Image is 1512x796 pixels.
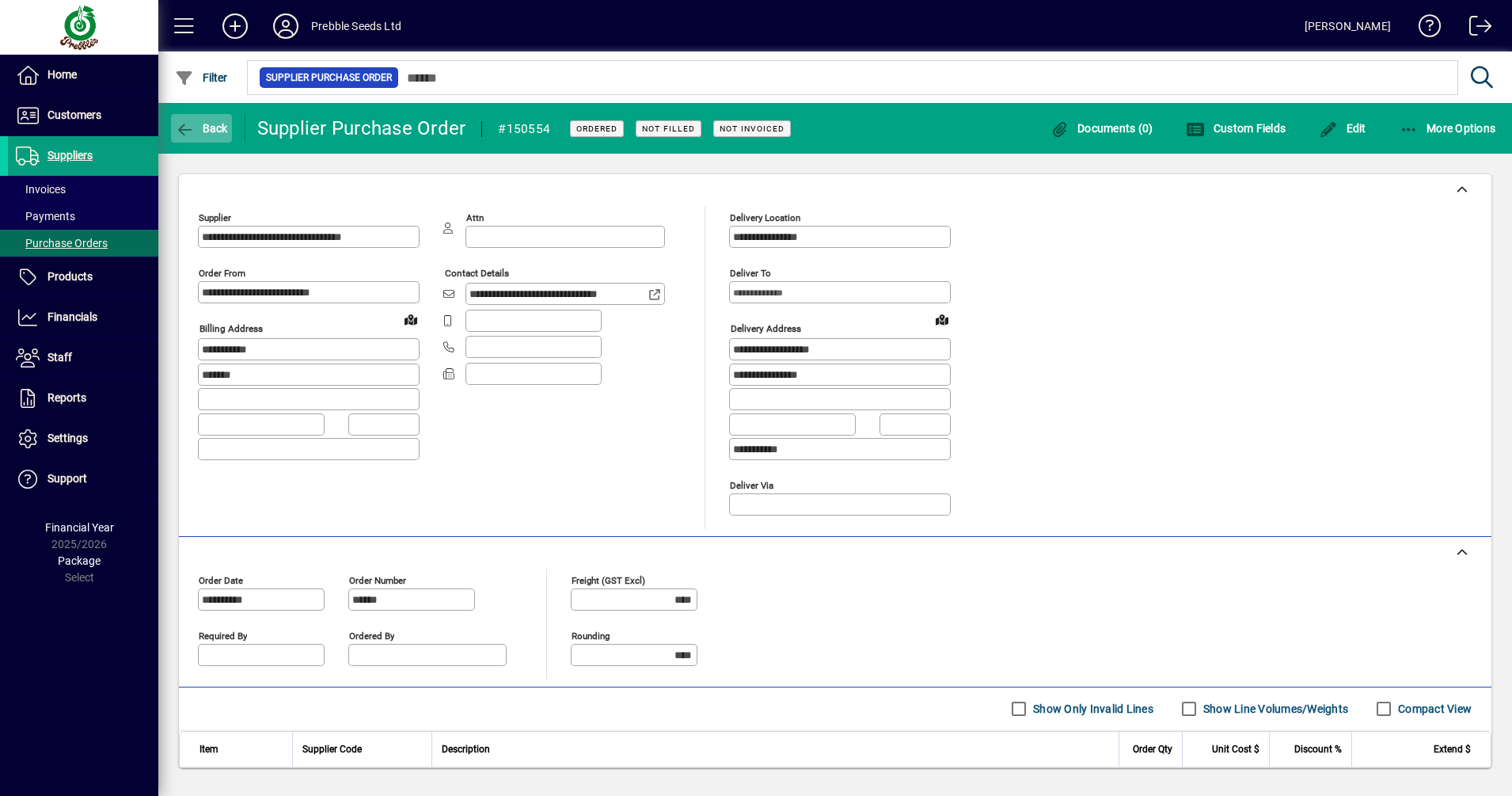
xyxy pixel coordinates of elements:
span: Financials [47,310,97,323]
a: View on map [929,307,955,332]
button: Profile [260,12,311,40]
span: Payments [16,210,75,223]
div: Supplier Purchase Order [257,116,466,141]
mat-label: Delivery Location [730,212,800,223]
span: Suppliers [47,149,93,162]
span: Not Filled [642,124,695,134]
mat-label: Attn [466,212,484,223]
mat-label: Deliver via [730,479,773,490]
label: Show Line Volumes/Weights [1200,701,1348,717]
span: Filter [175,71,228,84]
button: More Options [1396,114,1500,143]
mat-label: Order date [199,574,243,585]
mat-label: Freight (GST excl) [572,574,645,585]
a: Payments [8,203,158,230]
span: Not Invoiced [720,124,784,134]
a: Staff [8,338,158,378]
a: Invoices [8,176,158,203]
span: Package [58,554,101,567]
mat-label: Order from [199,268,245,279]
span: Discount % [1294,741,1342,758]
button: Add [210,12,260,40]
a: Settings [8,419,158,459]
span: Edit [1319,122,1366,135]
mat-label: Required by [199,630,247,641]
span: Ordered [576,124,617,134]
button: Documents (0) [1047,114,1157,143]
span: Products [47,270,93,283]
button: Edit [1315,114,1370,143]
span: Staff [47,351,72,364]
a: Purchase Orders [8,230,158,257]
span: Invoices [16,183,66,196]
span: Description [442,741,490,758]
div: #150554 [498,116,550,142]
label: Show Only Invalid Lines [1030,701,1153,717]
a: Products [8,257,158,297]
span: Purchase Orders [16,237,108,249]
mat-label: Order number [349,574,406,585]
a: Support [8,459,158,499]
a: View on map [398,307,424,332]
span: Home [47,68,77,81]
button: Custom Fields [1182,114,1290,143]
span: Custom Fields [1186,122,1286,135]
span: Support [47,472,87,485]
span: More Options [1400,122,1496,135]
mat-label: Supplier [199,212,231,223]
span: Financial Year [45,521,114,534]
button: Back [171,114,232,143]
app-page-header-button: Back [158,114,245,143]
span: Reports [47,391,86,404]
span: Customers [47,109,101,121]
span: Supplier Purchase Order [266,70,392,86]
span: Item [199,741,218,758]
div: [PERSON_NAME] [1305,13,1391,39]
span: Order Qty [1133,741,1172,758]
mat-label: Deliver To [730,268,771,279]
a: Reports [8,379,158,418]
button: Filter [171,63,232,92]
span: Documents (0) [1050,122,1153,135]
a: Home [8,55,158,95]
a: Knowledge Base [1407,3,1442,55]
span: Supplier Code [302,741,362,758]
a: Customers [8,96,158,135]
span: Unit Cost $ [1212,741,1259,758]
mat-label: Ordered by [349,630,394,641]
label: Compact View [1395,701,1472,717]
div: Prebble Seeds Ltd [311,13,401,39]
mat-label: Rounding [572,630,610,641]
a: Financials [8,298,158,337]
span: Extend $ [1434,741,1471,758]
span: Back [175,122,228,135]
span: Settings [47,432,88,444]
a: Logout [1457,3,1492,55]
